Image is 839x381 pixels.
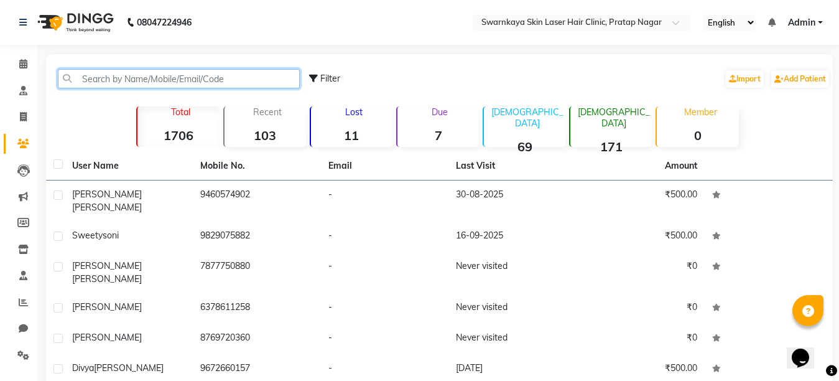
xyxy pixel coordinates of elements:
input: Search by Name/Mobile/Email/Code [58,69,300,88]
th: Last Visit [448,152,577,181]
th: Amount [657,152,705,180]
a: Add Patient [771,70,829,88]
td: - [321,324,449,354]
img: logo [32,5,117,40]
a: Import [726,70,764,88]
p: Due [400,106,479,118]
span: [PERSON_NAME] [72,273,142,285]
strong: 1706 [137,128,219,143]
span: [PERSON_NAME] [72,301,142,313]
td: 9460574902 [193,181,321,222]
iframe: chat widget [787,331,827,369]
strong: 103 [225,128,306,143]
td: 8769720360 [193,324,321,354]
td: - [321,181,449,222]
p: Total [142,106,219,118]
th: Mobile No. [193,152,321,181]
td: 6378611258 [193,293,321,324]
td: - [321,222,449,252]
td: Never visited [448,293,577,324]
span: [PERSON_NAME] [72,332,142,343]
strong: 69 [484,139,565,154]
strong: 11 [311,128,392,143]
td: - [321,252,449,293]
td: 7877750880 [193,252,321,293]
span: Filter [320,73,340,84]
p: Recent [229,106,306,118]
span: sweety [72,230,103,241]
span: [PERSON_NAME] [72,189,142,200]
span: [PERSON_NAME] [72,260,142,271]
span: [PERSON_NAME] [72,202,142,213]
p: Member [662,106,738,118]
td: ₹0 [577,293,705,324]
span: soni [103,230,119,241]
span: [PERSON_NAME] [94,362,164,374]
td: 9829075882 [193,222,321,252]
td: 16-09-2025 [448,222,577,252]
td: ₹0 [577,252,705,293]
p: [DEMOGRAPHIC_DATA] [575,106,652,129]
td: ₹500.00 [577,181,705,222]
strong: 0 [657,128,738,143]
b: 08047224946 [137,5,192,40]
span: Admin [788,16,815,29]
td: ₹0 [577,324,705,354]
td: ₹500.00 [577,222,705,252]
td: Never visited [448,252,577,293]
td: - [321,293,449,324]
th: Email [321,152,449,181]
strong: 171 [570,139,652,154]
strong: 7 [397,128,479,143]
p: [DEMOGRAPHIC_DATA] [489,106,565,129]
p: Lost [316,106,392,118]
td: 30-08-2025 [448,181,577,222]
span: divya [72,362,94,374]
th: User Name [65,152,193,181]
td: Never visited [448,324,577,354]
